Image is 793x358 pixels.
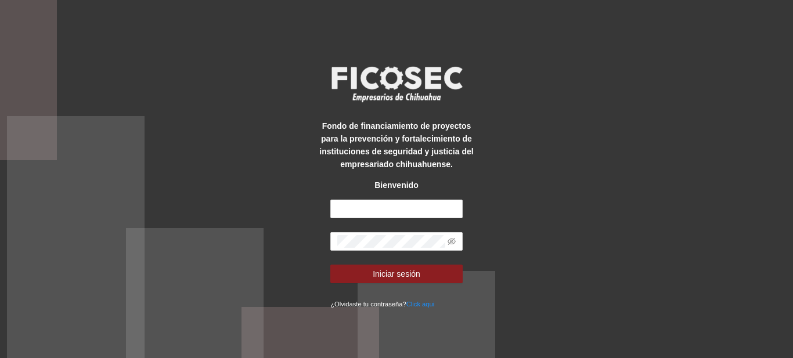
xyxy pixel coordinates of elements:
[373,267,420,280] span: Iniciar sesión
[406,301,435,308] a: Click aqui
[324,63,469,106] img: logo
[330,265,463,283] button: Iniciar sesión
[330,301,434,308] small: ¿Olvidaste tu contraseña?
[448,237,456,245] span: eye-invisible
[319,121,473,169] strong: Fondo de financiamiento de proyectos para la prevención y fortalecimiento de instituciones de seg...
[374,180,418,190] strong: Bienvenido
